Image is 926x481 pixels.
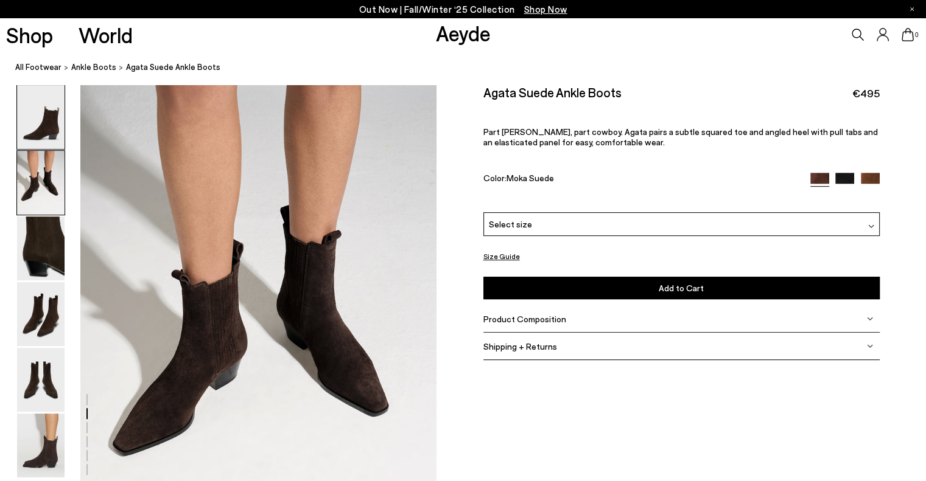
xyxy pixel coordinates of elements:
span: Moka Suede [507,173,554,183]
span: Agata Suede Ankle Boots [126,61,220,74]
p: Part [PERSON_NAME], part cowboy. Agata pairs a subtle squared toe and angled heel with pull tabs ... [483,126,880,147]
span: ankle boots [71,62,116,72]
img: svg%3E [867,343,873,349]
div: Color: [483,173,798,187]
span: Select size [489,218,532,230]
h2: Agata Suede Ankle Boots [483,85,622,100]
img: Agata Suede Ankle Boots - Image 2 [17,151,65,215]
a: 0 [902,28,914,41]
p: Out Now | Fall/Winter ‘25 Collection [359,2,567,17]
span: €495 [852,86,880,101]
span: Product Composition [483,314,566,324]
img: Agata Suede Ankle Boots - Image 3 [17,216,65,280]
a: All Footwear [15,61,61,74]
a: ankle boots [71,61,116,74]
a: Shop [6,24,53,46]
img: svg%3E [868,223,874,229]
img: Agata Suede Ankle Boots - Image 1 [17,85,65,149]
span: Add to Cart [659,283,704,293]
span: Shipping + Returns [483,341,557,351]
img: Agata Suede Ankle Boots - Image 6 [17,414,65,477]
nav: breadcrumb [15,51,926,85]
img: svg%3E [867,316,873,322]
img: Agata Suede Ankle Boots - Image 4 [17,282,65,346]
button: Size Guide [483,249,520,264]
span: 0 [914,32,920,38]
span: Navigate to /collections/new-in [524,4,567,15]
img: Agata Suede Ankle Boots - Image 5 [17,348,65,412]
a: World [79,24,133,46]
a: Aeyde [436,20,491,46]
button: Add to Cart [483,277,880,299]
